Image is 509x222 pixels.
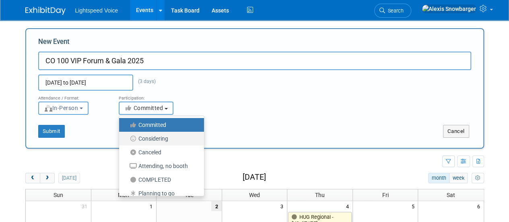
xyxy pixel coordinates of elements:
[25,173,40,183] button: prev
[58,173,80,183] button: [DATE]
[38,125,65,138] button: Submit
[118,192,129,198] span: Mon
[81,201,91,211] span: 31
[44,105,78,111] span: In-Person
[25,7,66,15] img: ExhibitDay
[119,91,187,101] div: Participation:
[38,52,471,70] input: Name of Trade Show / Conference
[38,37,70,50] label: New Event
[428,173,449,183] button: month
[374,4,411,18] a: Search
[315,192,325,198] span: Thu
[280,201,287,211] span: 3
[410,201,418,211] span: 5
[242,173,266,182] h2: [DATE]
[249,192,260,198] span: Wed
[75,7,118,14] span: Lightspeed Voice
[38,75,133,91] input: Start Date - End Date
[54,192,63,198] span: Sun
[149,201,156,211] span: 1
[38,102,89,115] button: In-Person
[124,105,163,111] span: Committed
[38,91,107,101] div: Attendance / Format:
[123,188,196,199] label: Planning to go
[475,176,480,181] i: Personalize Calendar
[119,102,173,115] button: Committed
[123,133,196,144] label: Considering
[385,8,404,14] span: Search
[422,4,476,13] img: Alexis Snowbarger
[123,120,196,130] label: Committed
[123,174,196,185] label: COMPLETED
[345,201,352,211] span: 4
[449,173,468,183] button: week
[40,173,55,183] button: next
[447,192,455,198] span: Sat
[476,201,484,211] span: 6
[123,147,196,158] label: Canceled
[443,125,469,138] button: Cancel
[472,173,484,183] button: myCustomButton
[382,192,389,198] span: Fri
[211,201,222,211] span: 2
[123,161,196,171] label: Attending, no booth
[133,79,156,84] span: (3 days)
